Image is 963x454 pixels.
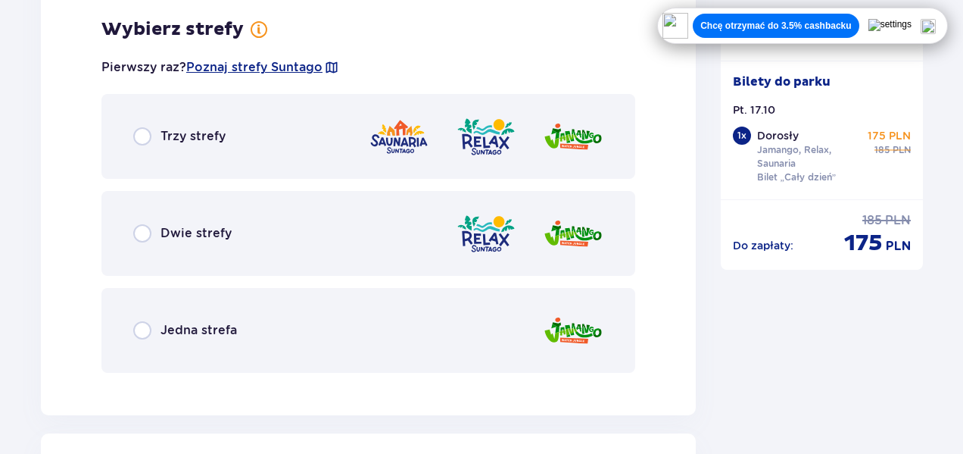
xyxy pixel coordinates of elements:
p: Pierwszy raz? [101,59,339,76]
span: PLN [893,143,911,157]
a: Poznaj strefy Suntago [186,59,323,76]
img: Jamango [543,115,603,158]
span: Jedna strefa [160,322,237,339]
div: 1 x [733,127,751,145]
h3: Wybierz strefy [101,18,244,41]
img: Relax [456,212,516,255]
span: 185 [874,143,890,157]
span: 175 [844,229,883,258]
p: Dorosły [757,128,799,143]
p: 175 PLN [868,128,911,143]
img: Jamango [543,309,603,352]
span: PLN [886,238,911,255]
img: Jamango [543,212,603,255]
span: 185 [862,212,882,229]
p: Bilet „Cały dzień” [757,171,837,184]
p: Pt. 17.10 [733,102,775,117]
span: PLN [885,212,911,229]
p: Do zapłaty : [733,238,793,253]
img: Relax [456,115,516,158]
span: Trzy strefy [160,128,226,145]
span: Dwie strefy [160,225,232,242]
img: Saunaria [369,115,429,158]
p: Jamango, Relax, Saunaria [757,143,862,171]
p: Bilety do parku [733,74,831,90]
